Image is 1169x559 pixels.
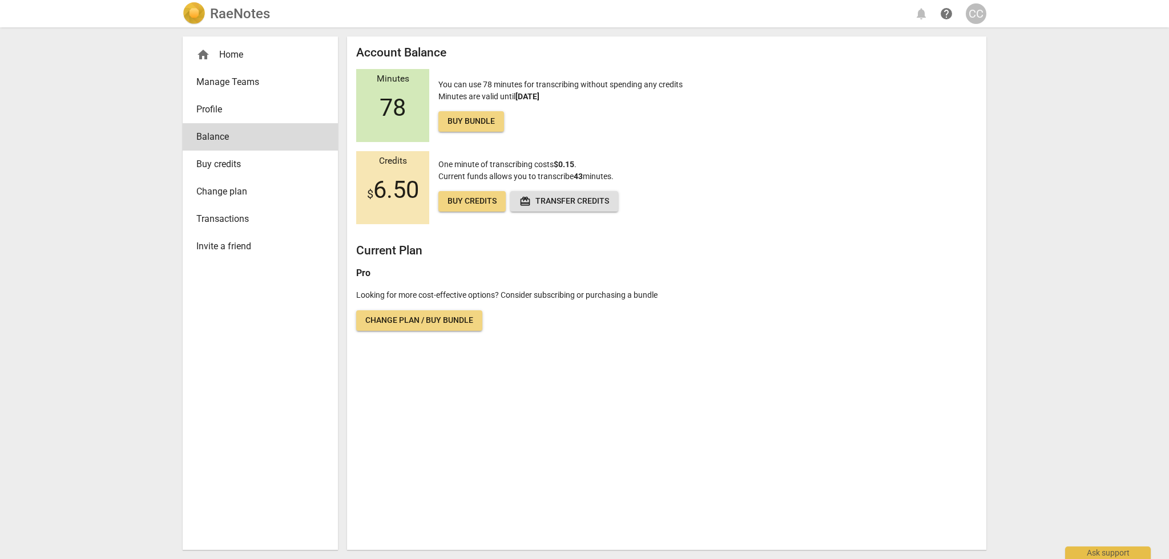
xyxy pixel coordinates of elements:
[936,3,957,24] a: Help
[380,94,406,121] span: 78
[196,212,315,226] span: Transactions
[438,79,683,132] p: You can use 78 minutes for transcribing without spending any credits Minutes are valid until
[356,156,429,167] div: Credits
[438,191,506,212] a: Buy credits
[183,205,338,233] a: Transactions
[448,196,497,207] span: Buy credits
[554,160,574,169] b: $0.15
[196,130,315,144] span: Balance
[183,123,338,151] a: Balance
[196,240,315,253] span: Invite a friend
[183,233,338,260] a: Invite a friend
[196,157,315,171] span: Buy credits
[183,178,338,205] a: Change plan
[210,6,270,22] h2: RaeNotes
[367,176,419,204] span: 6.50
[365,315,473,326] span: Change plan / Buy bundle
[356,289,977,301] p: Looking for more cost-effective options? Consider subscribing or purchasing a bundle
[196,48,210,62] span: home
[356,268,370,278] b: Pro
[356,310,482,331] a: Change plan / Buy bundle
[438,160,577,169] span: One minute of transcribing costs .
[356,244,977,258] h2: Current Plan
[574,172,583,181] b: 43
[183,151,338,178] a: Buy credits
[438,172,614,181] span: Current funds allows you to transcribe minutes.
[519,196,531,207] span: redeem
[183,2,205,25] img: Logo
[196,103,315,116] span: Profile
[196,48,315,62] div: Home
[367,187,373,201] span: $
[519,196,609,207] span: Transfer credits
[966,3,986,24] button: CC
[183,41,338,68] div: Home
[1065,546,1151,559] div: Ask support
[183,96,338,123] a: Profile
[448,116,495,127] span: Buy bundle
[510,191,618,212] button: Transfer credits
[183,2,270,25] a: LogoRaeNotes
[515,92,539,101] b: [DATE]
[940,7,953,21] span: help
[356,46,977,60] h2: Account Balance
[356,74,429,84] div: Minutes
[438,111,504,132] a: Buy bundle
[196,75,315,89] span: Manage Teams
[196,185,315,199] span: Change plan
[183,68,338,96] a: Manage Teams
